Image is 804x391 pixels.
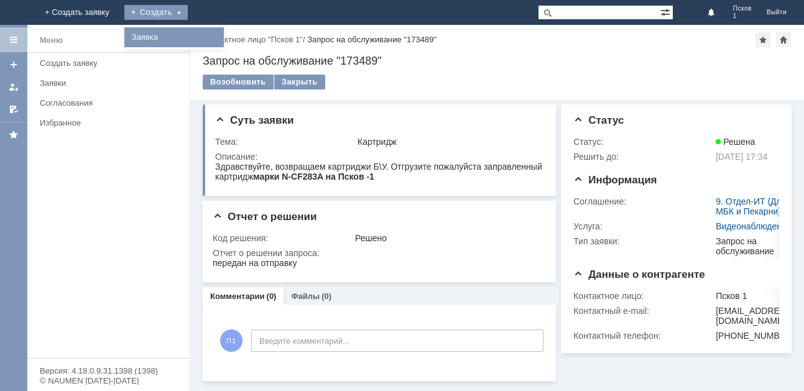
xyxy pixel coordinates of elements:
div: Запрос на обслуживание "173489" [307,35,437,44]
a: Создать заявку [4,55,24,75]
span: Статус [573,114,624,126]
div: Отчет о решении запроса: [213,248,543,258]
div: Создать заявку [40,58,182,68]
div: (0) [267,292,277,301]
a: Заявка [127,30,221,45]
div: Заявки [40,78,182,88]
div: Запрос на обслуживание "173489" [203,55,792,67]
div: Картридж [358,137,540,147]
div: Запрос на обслуживание [716,236,791,256]
div: Контактное лицо: [573,291,713,301]
div: Описание: [215,152,543,162]
div: (0) [321,292,331,301]
div: / [203,35,307,44]
div: Решить до: [573,152,713,162]
div: Услуга: [573,221,713,231]
div: Контактный e-mail: [573,306,713,316]
div: Решено [355,233,540,243]
a: Мои согласования [4,99,24,119]
span: П1 [220,329,243,352]
div: Соглашение: [573,196,713,206]
a: Создать заявку [35,53,187,73]
div: Тема: [215,137,355,147]
span: Псков [733,5,752,12]
span: Информация [573,174,657,186]
div: Контактный телефон: [573,331,713,341]
span: Расширенный поиск [660,6,673,17]
div: Статус: [573,137,713,147]
div: Согласования [40,98,182,108]
a: Мои заявки [4,77,24,97]
div: Избранное [40,118,168,127]
div: Меню [40,33,63,48]
div: © NAUMEN [DATE]-[DATE] [40,377,177,385]
span: 1 [733,12,752,20]
div: Псков 1 [716,291,794,301]
div: Тип заявки: [573,236,713,246]
div: Создать [124,5,188,20]
a: Видеонаблюдение [716,221,791,231]
a: Комментарии [210,292,265,301]
div: Версия: 4.18.0.9.31.1398 (1398) [40,367,177,375]
div: [EMAIL_ADDRESS][DOMAIN_NAME] [716,306,794,326]
div: Код решения: [213,233,353,243]
span: Решена [716,137,755,147]
div: [PHONE_NUMBER] [716,331,794,341]
span: [DATE] 17:34 [716,152,767,162]
span: Суть заявки [215,114,293,126]
span: Данные о контрагенте [573,269,705,280]
a: Согласования [35,93,187,113]
div: Сделать домашней страницей [776,32,791,47]
a: Заявки [35,73,187,93]
a: Контактное лицо "Псков 1" [203,35,303,44]
strong: марки N-CF283A на Псков -1 [38,10,159,20]
div: Добавить в избранное [755,32,770,47]
a: 9. Отдел-ИТ (Для МБК и Пекарни) [716,196,786,216]
span: Отчет о решении [213,211,317,223]
a: Файлы [291,292,320,301]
